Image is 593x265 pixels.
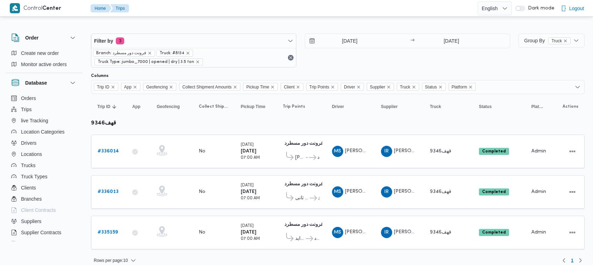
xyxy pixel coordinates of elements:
button: Pickup Time [238,101,273,112]
a: #336013 [98,188,119,196]
span: Trip Points [309,83,329,91]
span: Geofencing [157,104,180,109]
span: قسم الشيخ زايد [295,235,305,243]
span: Geofencing [143,83,176,91]
span: Geofencing [146,83,168,91]
b: # 336013 [98,189,119,194]
button: Trips [110,4,129,13]
span: Supplier [370,83,385,91]
button: Trucks [8,160,80,171]
button: Remove App from selection in this group [133,85,137,89]
span: Client [284,83,295,91]
span: MS [334,227,341,238]
button: Remove Collect Shipment Amounts from selection in this group [233,85,237,89]
span: [PERSON_NAME][DATE] [394,189,449,194]
b: [DATE] [241,149,256,153]
button: Devices [8,238,80,249]
b: [DATE] [241,230,256,235]
button: Actions [567,227,578,238]
svg: Sorted in descending order [112,104,117,109]
span: Supplier [367,83,394,91]
span: Monitor active orders [21,60,67,69]
div: Database [6,93,83,244]
b: Completed [482,230,506,235]
span: قهف9346 [430,189,451,194]
button: Clients [8,182,80,193]
span: Client [281,83,303,91]
span: ثانى [GEOGRAPHIC_DATA] [295,194,309,202]
b: فرونت دور مسطرد [284,182,323,186]
iframe: chat widget [7,237,29,258]
div: Ibrahem Rmdhan Ibrahem Athman AbobIsha [381,146,392,157]
button: Remove Supplier from selection in this group [387,85,391,89]
div: Mahmood Shraf Awad Hassan [332,227,343,238]
button: App [129,101,147,112]
span: Filter by [94,37,113,45]
button: Remove [287,53,295,62]
b: # 336014 [98,149,119,153]
button: Group ByTruckremove selected entity [518,34,585,48]
span: Admin [531,230,546,235]
small: [DATE] [241,224,254,228]
span: Logout [569,4,584,13]
span: Trip Points [283,104,305,109]
span: Dark mode [525,6,555,11]
span: Clients [21,184,36,192]
span: Orders [21,94,36,102]
button: Order [11,34,77,42]
span: Supplier [381,104,398,109]
span: Completed [479,229,509,236]
img: X8yXhbKr1z7QwAAAABJRU5ErkJggg== [10,3,20,13]
span: Platform [531,104,543,109]
span: Actions [563,104,578,109]
div: No [199,189,205,195]
span: Trip Points [306,83,338,91]
span: 3 active filters [116,37,124,44]
span: Truck Types [21,172,47,181]
span: Suppliers [21,217,41,225]
button: Previous page [560,256,568,265]
b: [DATE] [241,189,256,194]
span: live Tracking [21,116,48,125]
button: Drivers [8,137,80,149]
span: Branch: فرونت دور مسطرد [93,50,155,57]
button: Trips [8,104,80,115]
h3: Order [25,34,38,42]
span: Devices [21,239,38,248]
button: Status [476,101,522,112]
span: App [121,83,140,91]
span: فرونت دور مسطرد [318,194,319,202]
span: Branches [21,195,42,203]
button: Supplier Contracts [8,227,80,238]
small: [DATE] [241,184,254,187]
span: Rows per page : 10 [94,256,128,265]
span: Status [479,104,492,109]
span: Pickup Time [246,83,269,91]
button: Home [91,4,112,13]
button: Monitor active orders [8,59,80,70]
span: Truck Type: jumbo_7000 | opened | dry | 3.5 ton [98,59,194,65]
span: App [124,83,132,91]
small: 07:00 AM [241,196,260,200]
b: Completed [482,149,506,153]
button: Remove Driver from selection in this group [356,85,361,89]
b: قهف9346 [91,121,116,126]
span: [PERSON_NAME] [345,230,385,234]
div: No [199,148,205,155]
button: remove selected entity [563,39,567,43]
div: Mahmood Shraf Awad Hassan [332,186,343,198]
div: → [410,38,415,43]
button: Remove Trip ID from selection in this group [111,85,115,89]
span: Trip ID [97,83,110,91]
span: Trips [21,105,32,114]
span: Truck: #8134 [160,50,184,56]
button: Truck [427,101,469,112]
button: Remove Trip Points from selection in this group [331,85,335,89]
span: MS [334,186,341,198]
span: Completed [479,188,509,195]
span: Status [422,83,446,91]
button: Trip IDSorted in descending order [94,101,122,112]
div: No [199,229,205,236]
button: Database [11,79,77,87]
span: Location Categories [21,128,65,136]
